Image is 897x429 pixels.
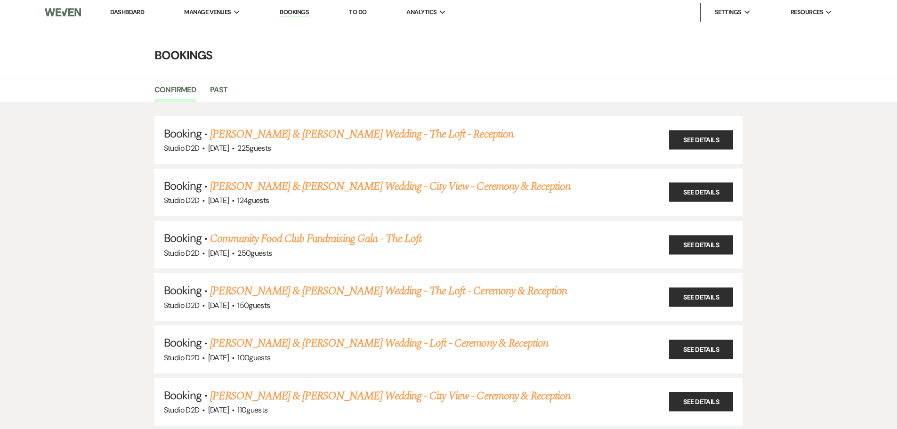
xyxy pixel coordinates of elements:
span: 225 guests [237,143,271,153]
span: Booking [164,126,202,141]
span: Studio D2D [164,405,200,415]
a: [PERSON_NAME] & [PERSON_NAME] Wedding - City View - Ceremony & Reception [210,178,570,195]
span: Booking [164,178,202,193]
span: [DATE] [208,195,229,205]
a: To Do [349,8,366,16]
span: Analytics [406,8,436,17]
a: Past [210,84,227,102]
span: [DATE] [208,353,229,363]
a: See Details [669,235,733,254]
span: Booking [164,388,202,403]
a: Confirmed [154,84,196,102]
a: See Details [669,183,733,202]
span: 150 guests [237,300,270,310]
a: [PERSON_NAME] & [PERSON_NAME] Wedding - The Loft - Reception [210,126,513,143]
span: Booking [164,283,202,298]
span: Manage Venues [184,8,231,17]
span: [DATE] [208,300,229,310]
img: Weven Logo [45,2,81,22]
a: See Details [669,130,733,150]
a: [PERSON_NAME] & [PERSON_NAME] Wedding - Loft - Ceremony & Reception [210,335,548,352]
span: Resources [791,8,823,17]
span: 110 guests [237,405,267,415]
span: Studio D2D [164,195,200,205]
span: 100 guests [237,353,270,363]
span: [DATE] [208,143,229,153]
span: [DATE] [208,248,229,258]
a: [PERSON_NAME] & [PERSON_NAME] Wedding - City View - Ceremony & Reception [210,388,570,405]
span: 124 guests [237,195,269,205]
span: Studio D2D [164,143,200,153]
a: [PERSON_NAME] & [PERSON_NAME] Wedding - The Loft - Ceremony & Reception [210,283,567,299]
a: Dashboard [110,8,144,16]
a: Bookings [280,8,309,17]
span: Booking [164,231,202,245]
a: See Details [669,392,733,412]
span: Settings [715,8,742,17]
a: Community Food Club Fundraising Gala - The Loft [210,230,421,247]
span: Studio D2D [164,248,200,258]
span: 250 guests [237,248,272,258]
a: See Details [669,340,733,359]
a: See Details [669,287,733,307]
span: Studio D2D [164,300,200,310]
span: Studio D2D [164,353,200,363]
span: Booking [164,335,202,350]
h4: Bookings [110,47,788,64]
span: [DATE] [208,405,229,415]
